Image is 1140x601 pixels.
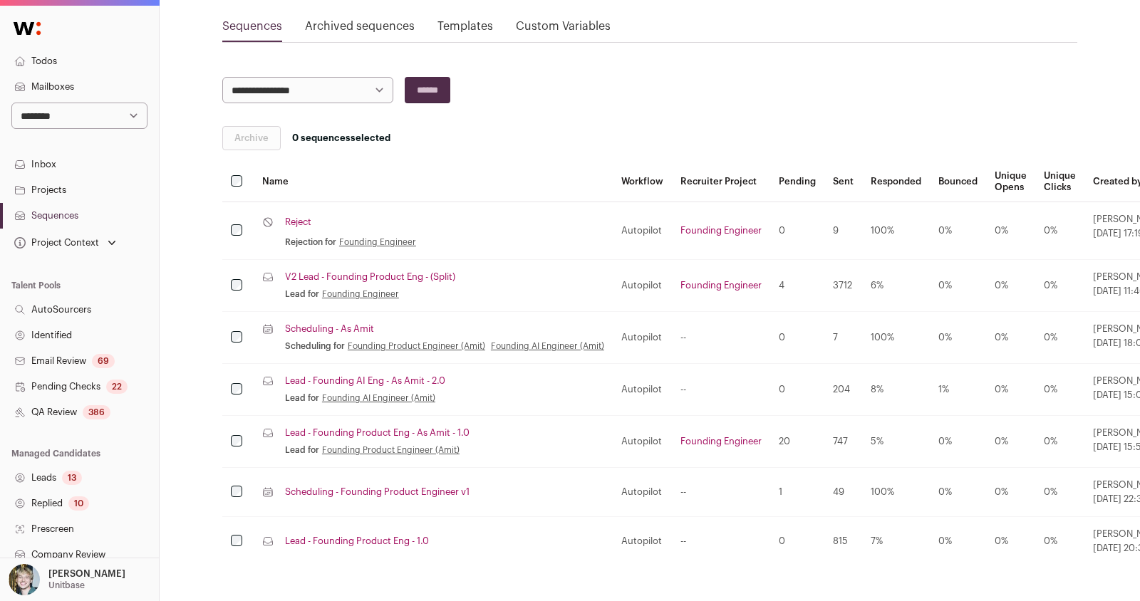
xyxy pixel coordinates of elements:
th: Recruiter Project [672,162,770,202]
td: 815 [824,517,862,566]
td: Autopilot [613,468,672,517]
p: Unitbase [48,580,85,591]
td: Autopilot [613,260,672,312]
div: 10 [68,496,89,511]
td: 0% [986,468,1035,517]
span: 0 sequences [292,133,351,142]
a: V2 Lead - Founding Product Eng - (Split) [285,271,455,283]
p: [PERSON_NAME] [48,568,125,580]
td: 1 [770,468,824,517]
td: 0% [986,364,1035,416]
td: 0% [1035,202,1084,260]
img: Wellfound [6,14,48,43]
a: Founding Engineer [322,288,399,300]
td: 0 [770,517,824,566]
button: Open dropdown [6,564,128,595]
a: Lead - Founding Product Eng - 1.0 [285,535,429,547]
td: 100% [862,202,930,260]
a: Founding Engineer [680,437,762,446]
td: 0% [986,202,1035,260]
div: 386 [83,405,110,419]
a: Scheduling - Founding Product Engineer v1 [285,486,470,498]
th: Name [254,162,613,202]
div: Project Context [11,237,99,249]
td: 0% [986,260,1035,312]
td: 0% [1035,416,1084,468]
td: -- [672,364,770,416]
td: 0 [770,312,824,364]
a: Custom Variables [516,21,611,32]
td: 0% [1035,364,1084,416]
td: 0% [930,468,986,517]
td: 204 [824,364,862,416]
div: 22 [106,380,128,394]
span: Rejection for [285,236,336,248]
span: Lead for [285,392,319,404]
td: 6% [862,260,930,312]
th: Bounced [930,162,986,202]
a: Founding Engineer [680,281,762,290]
td: -- [672,312,770,364]
a: Templates [437,21,493,32]
td: 747 [824,416,862,468]
td: 5% [862,416,930,468]
a: Scheduling - As Amit [285,323,374,335]
td: 0 [770,202,824,260]
td: 0% [930,416,986,468]
div: 13 [62,471,82,485]
td: 0 [770,364,824,416]
td: Autopilot [613,517,672,566]
div: 69 [92,354,115,368]
td: 49 [824,468,862,517]
a: Lead - Founding AI Eng - As Amit - 2.0 [285,375,445,387]
span: Lead for [285,288,319,300]
td: -- [672,517,770,566]
a: Archived sequences [305,21,415,32]
td: 0% [1035,468,1084,517]
td: 0% [930,517,986,566]
td: 0% [986,312,1035,364]
th: Responded [862,162,930,202]
a: Founding Product Engineer (Amit) [322,444,460,456]
td: 9 [824,202,862,260]
td: 0% [1035,312,1084,364]
span: selected [292,132,390,144]
td: 0% [930,202,986,260]
td: 0% [986,416,1035,468]
th: Unique Clicks [1035,162,1084,202]
td: 100% [862,468,930,517]
a: Founding Product Engineer (Amit) [348,340,485,352]
td: Autopilot [613,364,672,416]
td: 100% [862,312,930,364]
td: 0% [1035,517,1084,566]
th: Sent [824,162,862,202]
td: 7 [824,312,862,364]
th: Workflow [613,162,672,202]
td: Autopilot [613,202,672,260]
td: 8% [862,364,930,416]
span: Scheduling for [285,340,345,352]
td: -- [672,468,770,517]
td: 7% [862,517,930,566]
td: 1% [930,364,986,416]
a: Founding AI Engineer (Amit) [491,340,604,352]
td: 4 [770,260,824,312]
img: 6494470-medium_jpg [9,564,40,595]
a: Founding Engineer [339,236,416,248]
a: Lead - Founding Product Eng - As Amit - 1.0 [285,427,470,439]
a: Reject [285,216,311,228]
span: Lead for [285,444,319,456]
th: Unique Opens [986,162,1035,202]
td: 3712 [824,260,862,312]
td: 0% [1035,260,1084,312]
td: Autopilot [613,416,672,468]
td: 0% [930,312,986,364]
a: Founding AI Engineer (Amit) [322,392,435,404]
a: Sequences [222,21,282,32]
td: 20 [770,416,824,468]
td: 0% [986,517,1035,566]
button: Open dropdown [11,233,119,253]
a: Founding Engineer [680,226,762,235]
th: Pending [770,162,824,202]
td: Autopilot [613,312,672,364]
